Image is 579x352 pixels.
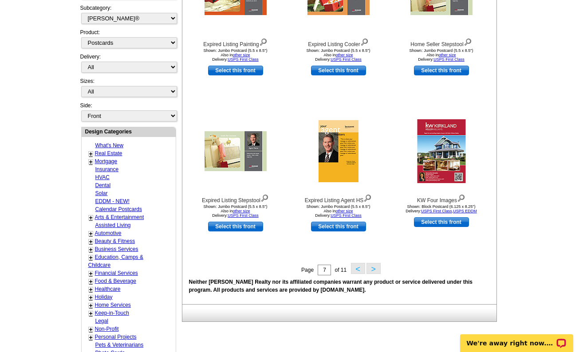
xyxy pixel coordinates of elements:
[95,270,138,276] a: Financial Services
[95,302,131,308] a: Home Services
[221,53,250,57] span: Also in
[421,209,452,213] a: USPS First Class
[351,263,365,274] button: <
[290,204,387,218] div: Shown: Jumbo Postcard (5.5 x 8.5") Delivery:
[95,286,121,292] a: Healthcare
[89,278,93,285] a: +
[95,334,137,340] a: Personal Projects
[89,246,93,253] a: +
[95,342,144,348] a: Pets & Veterinarians
[95,206,142,212] a: Calendar Postcards
[187,48,284,62] div: Shown: Jumbo Postcard (5.5 x 8.5") Delivery:
[95,166,119,172] a: Insurance
[95,246,138,252] a: Business Services
[205,131,267,171] img: Expired Listing Stepstool
[89,238,93,245] a: +
[95,310,129,316] a: Keep-in-Touch
[88,254,143,268] a: Education, Camps & Childcare
[89,254,93,261] a: +
[393,48,490,62] div: Shown: Jumbo Postcard (5.5 x 8.5") Delivery:
[80,77,176,102] div: Sizes:
[80,53,176,77] div: Delivery:
[417,119,465,183] img: KW Four Images
[95,326,119,332] a: Non-Profit
[95,278,136,284] a: Food & Beverage
[311,66,366,75] a: use this design
[80,28,176,53] div: Product:
[259,36,268,46] img: view design details
[454,324,579,352] iframe: LiveChat chat widget
[89,302,93,309] a: +
[89,334,93,341] a: +
[89,286,93,293] a: +
[89,270,93,277] a: +
[331,213,362,218] a: USPS First Class
[453,209,477,213] a: USPS EDDM
[95,190,108,196] a: Solar
[363,192,372,202] img: view design details
[319,120,358,182] img: Expired Listing Agent HS
[208,222,263,231] a: use this design
[335,53,353,57] a: other size
[89,294,93,301] a: +
[187,36,284,48] div: Expired Listing Painting
[187,204,284,218] div: Shown: Jumbo Postcard (5.5 x 8.5") Delivery:
[323,53,353,57] span: Also in
[187,192,284,204] div: Expired Listing Stepstool
[290,36,387,48] div: Expired Listing Cooler
[360,36,369,46] img: view design details
[232,53,250,57] a: other size
[95,318,108,324] a: Legal
[80,102,176,122] div: Side:
[221,209,250,213] span: Also in
[82,127,176,136] div: Design Categories
[95,142,124,149] a: What's New
[95,214,144,220] a: Arts & Entertainment
[95,150,122,156] a: Real Estate
[393,36,490,48] div: Home Seller Stepstool
[414,217,469,227] a: use this design
[438,53,456,57] a: other size
[335,209,353,213] a: other size
[95,174,110,180] a: HVAC
[89,310,93,317] a: +
[95,238,135,244] a: Beauty & Fitness
[228,213,259,218] a: USPS First Class
[335,267,347,273] span: of 11
[301,267,314,273] span: Page
[89,158,93,165] a: +
[89,214,93,221] a: +
[95,294,113,300] a: Holiday
[228,57,259,62] a: USPS First Class
[95,182,111,188] a: Dental
[457,192,465,202] img: view design details
[95,198,130,204] a: EDDM - NEW!
[89,326,93,333] a: +
[393,192,490,204] div: KW Four Images
[464,36,472,46] img: view design details
[260,192,269,202] img: view design details
[95,222,131,228] a: Assisted Living
[414,66,469,75] a: use this design
[311,222,366,231] a: use this design
[95,230,122,236] a: Automotive
[95,158,118,164] a: Mortgage
[80,4,176,28] div: Subcategory:
[366,263,381,274] button: >
[393,204,490,213] div: Shown: Block Postcard (6.125 x 8.25") Delivery: ,
[89,150,93,157] a: +
[433,57,465,62] a: USPS First Class
[323,209,353,213] span: Also in
[426,53,456,57] span: Also in
[290,48,387,62] div: Shown: Jumbo Postcard (5.5 x 8.5") Delivery:
[232,209,250,213] a: other size
[290,192,387,204] div: Expired Listing Agent HS
[208,66,263,75] a: use this design
[331,57,362,62] a: USPS First Class
[89,230,93,237] a: +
